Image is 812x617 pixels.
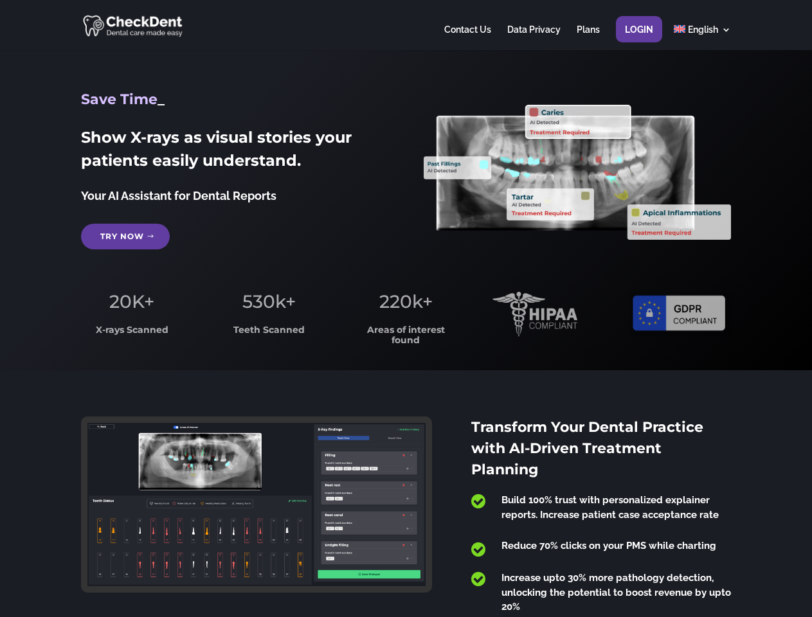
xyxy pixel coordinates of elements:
[81,224,170,249] a: Try Now
[674,25,731,50] a: English
[109,291,154,312] span: 20K+
[471,418,703,478] span: Transform Your Dental Practice with AI-Driven Treatment Planning
[444,25,491,50] a: Contact Us
[625,25,653,50] a: Login
[471,571,485,587] span: 
[501,494,719,521] span: Build 100% trust with personalized explainer reports. Increase patient case acceptance rate
[158,91,165,108] span: _
[81,189,276,202] span: Your AI Assistant for Dental Reports
[379,291,433,312] span: 220k+
[471,541,485,558] span: 
[577,25,600,50] a: Plans
[81,91,158,108] span: Save Time
[507,25,561,50] a: Data Privacy
[242,291,296,312] span: 530k+
[83,13,184,38] img: CheckDent AI
[501,540,716,551] span: Reduce 70% clicks on your PMS while charting
[424,105,730,240] img: X_Ray_annotated
[356,325,457,352] h3: Areas of interest found
[81,126,388,179] h2: Show X-rays as visual stories your patients easily understand.
[471,493,485,510] span: 
[501,572,731,613] span: Increase upto 30% more pathology detection, unlocking the potential to boost revenue by upto 20%
[688,24,718,35] span: English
